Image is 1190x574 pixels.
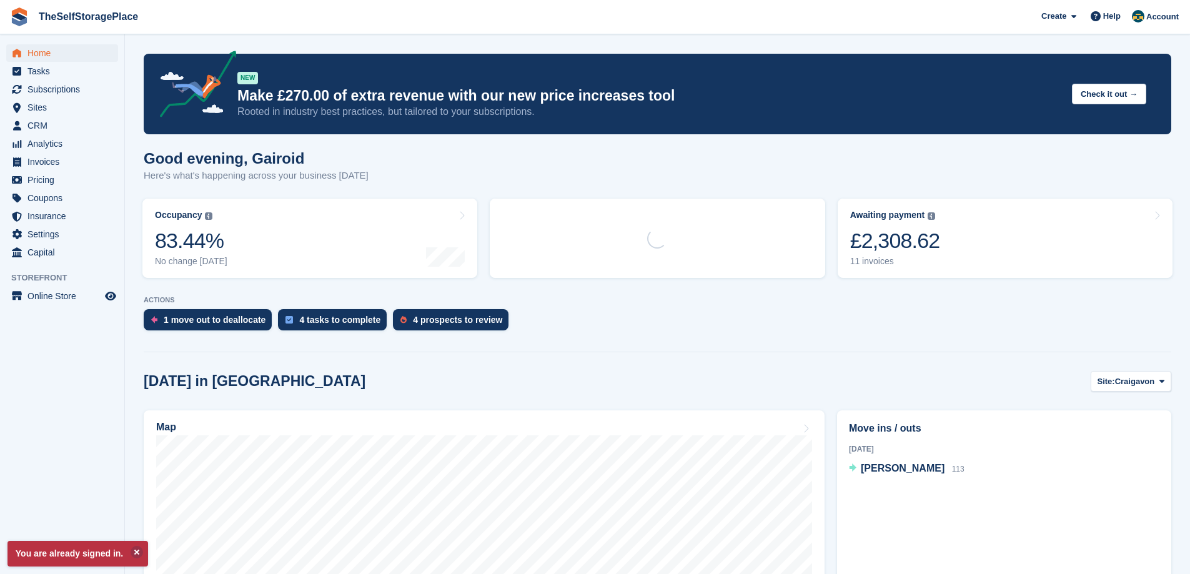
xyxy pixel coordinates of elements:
[6,135,118,152] a: menu
[850,228,940,254] div: £2,308.62
[861,463,945,473] span: [PERSON_NAME]
[27,99,102,116] span: Sites
[27,62,102,80] span: Tasks
[237,72,258,84] div: NEW
[156,422,176,433] h2: Map
[27,207,102,225] span: Insurance
[27,244,102,261] span: Capital
[1132,10,1144,22] img: Gairoid
[6,62,118,80] a: menu
[278,309,393,337] a: 4 tasks to complete
[6,287,118,305] a: menu
[27,44,102,62] span: Home
[6,171,118,189] a: menu
[6,117,118,134] a: menu
[27,81,102,98] span: Subscriptions
[6,81,118,98] a: menu
[6,244,118,261] a: menu
[7,541,148,567] p: You are already signed in.
[952,465,964,473] span: 113
[10,7,29,26] img: stora-icon-8386f47178a22dfd0bd8f6a31ec36ba5ce8667c1dd55bd0f319d3a0aa187defe.svg
[1146,11,1179,23] span: Account
[34,6,143,27] a: TheSelfStoragePlace
[850,210,925,220] div: Awaiting payment
[849,443,1159,455] div: [DATE]
[849,461,964,477] a: [PERSON_NAME] 113
[27,135,102,152] span: Analytics
[155,228,227,254] div: 83.44%
[237,87,1062,105] p: Make £270.00 of extra revenue with our new price increases tool
[1115,375,1155,388] span: Craigavon
[144,373,365,390] h2: [DATE] in [GEOGRAPHIC_DATA]
[155,256,227,267] div: No change [DATE]
[27,287,102,305] span: Online Store
[400,316,407,324] img: prospect-51fa495bee0391a8d652442698ab0144808aea92771e9ea1ae160a38d050c398.svg
[285,316,293,324] img: task-75834270c22a3079a89374b754ae025e5fb1db73e45f91037f5363f120a921f8.svg
[205,212,212,220] img: icon-info-grey-7440780725fd019a000dd9b08b2336e03edf1995a4989e88bcd33f0948082b44.svg
[850,256,940,267] div: 11 invoices
[838,199,1173,278] a: Awaiting payment £2,308.62 11 invoices
[413,315,502,325] div: 4 prospects to review
[6,99,118,116] a: menu
[142,199,477,278] a: Occupancy 83.44% No change [DATE]
[237,105,1062,119] p: Rooted in industry best practices, but tailored to your subscriptions.
[144,150,369,167] h1: Good evening, Gairoid
[151,316,157,324] img: move_outs_to_deallocate_icon-f764333ba52eb49d3ac5e1228854f67142a1ed5810a6f6cc68b1a99e826820c5.svg
[6,44,118,62] a: menu
[11,272,124,284] span: Storefront
[27,225,102,243] span: Settings
[27,189,102,207] span: Coupons
[1041,10,1066,22] span: Create
[299,315,380,325] div: 4 tasks to complete
[149,51,237,122] img: price-adjustments-announcement-icon-8257ccfd72463d97f412b2fc003d46551f7dbcb40ab6d574587a9cd5c0d94...
[164,315,265,325] div: 1 move out to deallocate
[27,153,102,171] span: Invoices
[928,212,935,220] img: icon-info-grey-7440780725fd019a000dd9b08b2336e03edf1995a4989e88bcd33f0948082b44.svg
[6,207,118,225] a: menu
[103,289,118,304] a: Preview store
[144,169,369,183] p: Here's what's happening across your business [DATE]
[1103,10,1121,22] span: Help
[1098,375,1115,388] span: Site:
[6,189,118,207] a: menu
[27,171,102,189] span: Pricing
[849,421,1159,436] h2: Move ins / outs
[1091,371,1172,392] button: Site: Craigavon
[1072,84,1146,104] button: Check it out →
[393,309,515,337] a: 4 prospects to review
[144,309,278,337] a: 1 move out to deallocate
[155,210,202,220] div: Occupancy
[27,117,102,134] span: CRM
[6,225,118,243] a: menu
[6,153,118,171] a: menu
[144,296,1171,304] p: ACTIONS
